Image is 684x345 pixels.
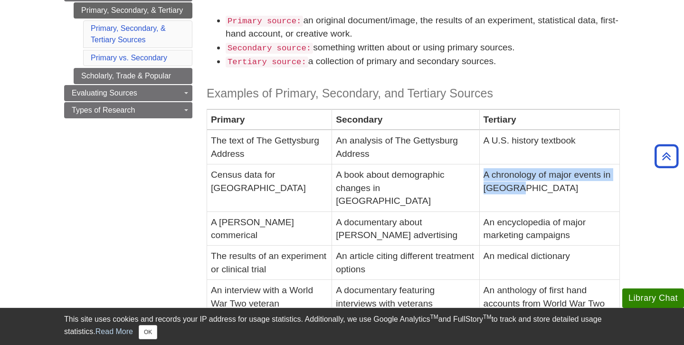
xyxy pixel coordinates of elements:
[207,86,620,100] h3: Examples of Primary, Secondary, and Tertiary Sources
[207,280,332,314] td: An interview with a World War Two veteran
[332,246,479,280] td: An article citing different treatment options
[207,130,332,164] td: The text of The Gettysburg Address
[651,150,682,163] a: Back to Top
[207,109,332,130] th: Primary
[479,109,619,130] th: Tertiary
[72,89,137,97] span: Evaluating Sources
[226,55,620,68] li: a collection of primary and secondary sources.
[430,314,438,320] sup: TM
[64,102,192,118] a: Types of Research
[139,325,157,339] button: Close
[207,246,332,280] td: The results of an experiment or clinical trial
[332,164,479,211] td: A book about demographic changes in [GEOGRAPHIC_DATA]
[91,24,166,44] a: Primary, Secondary, & Tertiary Sources
[332,130,479,164] td: An analysis of The Gettysburg Address
[226,57,308,67] code: Tertiary source:
[479,130,619,164] td: A U.S. history textbook
[74,68,192,84] a: Scholarly, Trade & Popular
[64,85,192,101] a: Evaluating Sources
[226,41,620,55] li: something written about or using primary sources.
[483,314,491,320] sup: TM
[332,109,479,130] th: Secondary
[479,164,619,211] td: A chronology of major events in [GEOGRAPHIC_DATA]
[479,280,619,314] td: An anthology of first hand accounts from World War Two
[64,314,620,339] div: This site uses cookies and records your IP address for usage statistics. Additionally, we use Goo...
[91,54,167,62] a: Primary vs. Secondary
[72,106,135,114] span: Types of Research
[207,211,332,246] td: A [PERSON_NAME] commerical
[332,280,479,314] td: A documentary featuring interviews with veterans
[207,164,332,211] td: Census data for [GEOGRAPHIC_DATA]
[479,211,619,246] td: An encyclopedia of major marketing campaigns
[95,327,133,335] a: Read More
[226,43,313,54] code: Secondary source:
[332,211,479,246] td: A documentary about [PERSON_NAME] advertising
[226,14,620,41] li: an original document/image, the results of an experiment, statistical data, first-hand account, o...
[226,16,303,27] code: Primary source:
[74,2,192,19] a: Primary, Secondary, & Tertiary
[479,246,619,280] td: An medical dictionary
[622,288,684,308] button: Library Chat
